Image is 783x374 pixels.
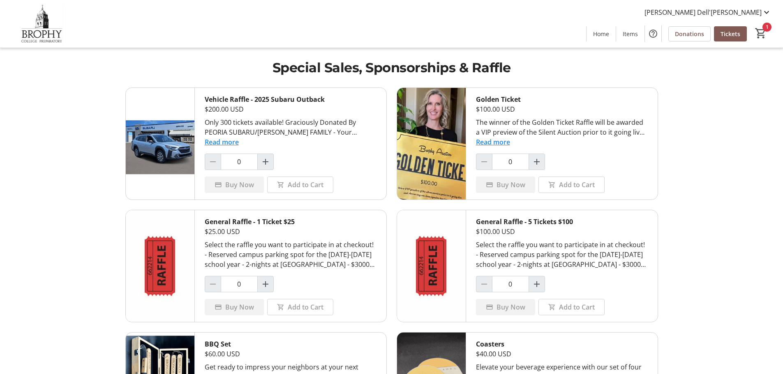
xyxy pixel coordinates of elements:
button: [PERSON_NAME] Dell'[PERSON_NAME] [638,6,778,19]
img: Golden Ticket [397,88,466,200]
button: Increment by one [529,276,545,292]
div: General Raffle - 1 Ticket $25 [205,217,376,227]
div: $100.00 USD [476,227,648,236]
span: [PERSON_NAME] Dell'[PERSON_NAME] [644,7,762,17]
span: Tickets [721,30,740,38]
div: Vehicle Raffle - 2025 Subaru Outback [205,94,376,104]
div: Coasters [476,339,648,349]
button: Increment by one [258,276,273,292]
input: General Raffle - 5 Tickets $100 Quantity [492,276,529,292]
input: General Raffle - 1 Ticket $25 Quantity [221,276,258,292]
input: Vehicle Raffle - 2025 Subaru Outback Quantity [221,154,258,170]
span: Home [593,30,609,38]
div: The winner of the Golden Ticket Raffle will be awarded a VIP preview of the Silent Auction prior ... [476,117,648,137]
div: Golden Ticket [476,94,648,104]
div: Select the raffle you want to participate in at checkout! - Reserved campus parking spot for the ... [476,240,648,269]
button: Read more [205,137,239,147]
img: General Raffle - 1 Ticket $25 [126,210,194,322]
button: Increment by one [529,154,545,170]
div: General Raffle - 5 Tickets $100 [476,217,648,227]
a: Tickets [714,26,747,41]
input: Golden Ticket Quantity [492,154,529,170]
button: Increment by one [258,154,273,170]
div: BBQ Set [205,339,376,349]
div: $60.00 USD [205,349,376,359]
div: $25.00 USD [205,227,376,236]
a: Home [587,26,616,41]
a: Donations [668,26,711,41]
button: Cart [753,26,768,41]
div: $40.00 USD [476,349,648,359]
div: Select the raffle you want to participate in at checkout! - Reserved campus parking spot for the ... [205,240,376,269]
div: Only 300 tickets available! Graciously Donated By PEORIA SUBARU/[PERSON_NAME] FAMILY - Your Great... [205,117,376,137]
button: Read more [476,137,510,147]
span: Items [623,30,638,38]
span: Donations [675,30,704,38]
img: Brophy College Preparatory 's Logo [5,3,78,44]
a: Items [616,26,644,41]
img: General Raffle - 5 Tickets $100 [397,210,466,322]
div: $200.00 USD [205,104,376,114]
h1: Special Sales, Sponsorships & Raffle [125,58,658,78]
button: Help [645,25,661,42]
div: $100.00 USD [476,104,648,114]
img: Vehicle Raffle - 2025 Subaru Outback [126,88,194,200]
